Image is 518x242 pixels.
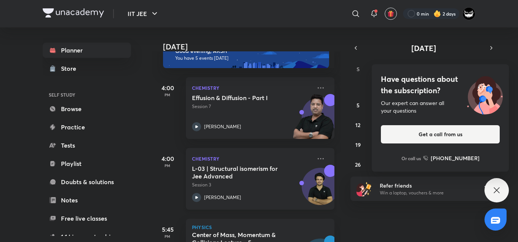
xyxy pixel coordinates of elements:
a: Company Logo [43,8,104,19]
h6: SELF STUDY [43,88,131,101]
img: unacademy [293,94,334,146]
img: avatar [387,10,394,17]
button: October 5, 2025 [352,99,364,111]
a: Tests [43,138,131,153]
p: PM [152,92,183,97]
abbr: October 12, 2025 [355,121,360,129]
img: ARSH Khan [462,7,475,20]
p: Session 7 [192,103,312,110]
button: IIT JEE [123,6,164,21]
abbr: October 5, 2025 [357,102,360,109]
h6: [PHONE_NUMBER] [431,154,480,162]
p: [PERSON_NAME] [204,194,241,201]
h5: 4:00 [152,154,183,163]
h5: L-03 | Structural isomerism for Jee Advanced [192,165,287,180]
img: streak [433,10,441,18]
p: Physics [192,225,328,229]
button: Get a call from us [381,125,500,143]
p: [PERSON_NAME] [204,123,241,130]
img: Avatar [302,172,339,209]
a: Notes [43,193,131,208]
img: evening [163,41,329,68]
p: Chemistry [192,83,312,92]
span: [DATE] [411,43,436,53]
p: You have 5 events [DATE] [175,55,322,61]
div: Our expert can answer all your questions [381,99,500,115]
button: October 26, 2025 [352,158,364,170]
a: Free live classes [43,211,131,226]
h6: Refer friends [380,181,473,189]
p: PM [152,163,183,168]
a: Browse [43,101,131,116]
abbr: October 26, 2025 [355,161,361,168]
p: Session 3 [192,181,312,188]
a: Planner [43,43,131,58]
h5: Effusion & Diffusion - Part I [192,94,287,102]
p: Win a laptop, vouchers & more [380,189,473,196]
abbr: Sunday [357,65,360,73]
button: [DATE] [361,43,486,53]
p: PM [152,234,183,239]
a: Practice [43,119,131,135]
button: October 19, 2025 [352,139,364,151]
h4: Have questions about the subscription? [381,73,500,96]
a: Playlist [43,156,131,171]
h4: [DATE] [163,42,342,51]
h5: 4:00 [152,83,183,92]
img: Company Logo [43,8,104,18]
button: October 12, 2025 [352,119,364,131]
button: avatar [385,8,397,20]
abbr: October 19, 2025 [355,141,361,148]
p: Or call us [401,155,421,162]
img: ttu_illustration_new.svg [461,73,509,115]
a: [PHONE_NUMBER] [423,154,480,162]
img: referral [357,181,372,196]
a: Store [43,61,131,76]
h5: 5:45 [152,225,183,234]
p: Chemistry [192,154,312,163]
a: Doubts & solutions [43,174,131,189]
div: Store [61,64,81,73]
